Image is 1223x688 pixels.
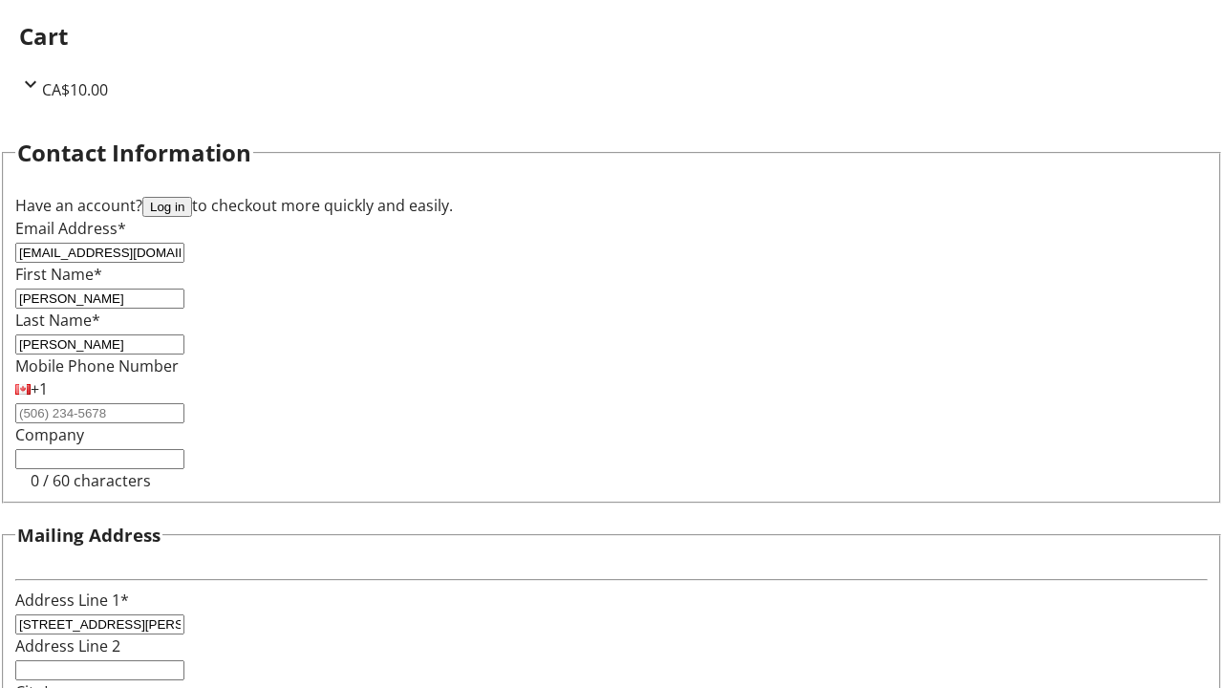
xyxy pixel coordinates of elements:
label: Address Line 1* [15,590,129,611]
label: Mobile Phone Number [15,355,179,376]
span: CA$10.00 [42,79,108,100]
label: Email Address* [15,218,126,239]
tr-character-limit: 0 / 60 characters [31,470,151,491]
input: Address [15,614,184,634]
h2: Contact Information [17,136,251,170]
label: Last Name* [15,310,100,331]
label: Address Line 2 [15,635,120,656]
label: Company [15,424,84,445]
div: Have an account? to checkout more quickly and easily. [15,194,1208,217]
h2: Cart [19,19,1204,54]
label: First Name* [15,264,102,285]
input: (506) 234-5678 [15,403,184,423]
button: Log in [142,197,192,217]
h3: Mailing Address [17,522,161,548]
